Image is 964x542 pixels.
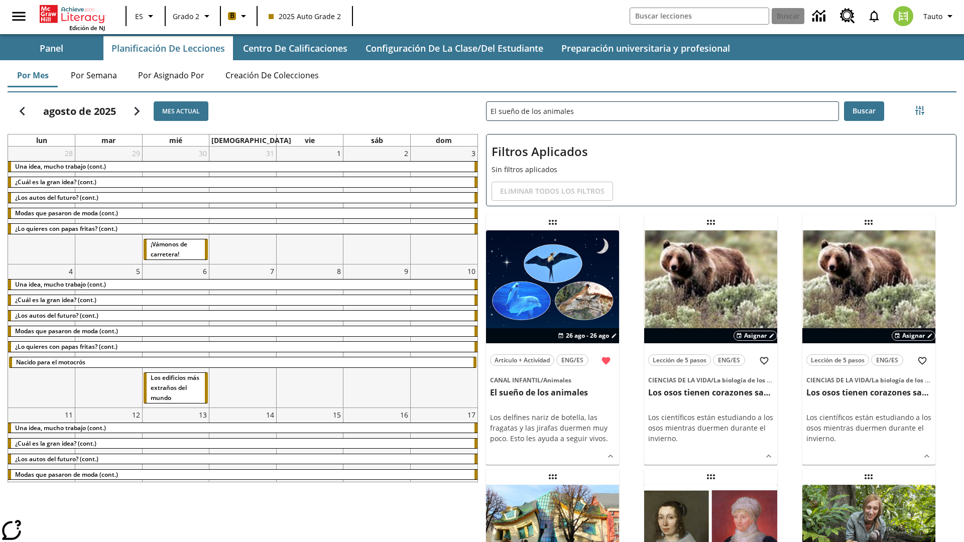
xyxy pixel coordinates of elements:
span: / [711,376,713,384]
button: Añadir a mis Favoritas [913,352,931,370]
button: Ver más [919,449,934,464]
button: Preparación universitaria y profesional [553,36,738,60]
span: Grado 2 [173,11,199,22]
td: 9 de agosto de 2025 [343,264,411,408]
a: 28 de julio de 2025 [63,147,75,160]
a: Portada [40,4,105,24]
button: 26 ago - 26 ago Elegir fechas [556,331,619,340]
td: 29 de julio de 2025 [75,147,143,264]
span: ¿Cuál es la gran idea? (cont.) [15,178,96,186]
div: ¿Los autos del futuro? (cont.) [8,311,477,321]
a: martes [99,134,117,146]
img: avatar image [893,6,913,26]
td: 2 de agosto de 2025 [343,147,411,264]
a: Notificaciones [861,3,887,29]
td: 15 de agosto de 2025 [276,408,343,525]
button: Mes actual [154,101,208,121]
a: domingo [434,134,454,146]
span: ¿Lo quieres con papas fritas? (cont.) [15,224,117,233]
td: 8 de agosto de 2025 [276,264,343,408]
div: Portada [40,3,105,32]
span: / [541,376,543,384]
button: Panel [1,36,101,60]
span: Modas que pasaron de moda (cont.) [15,209,118,217]
a: viernes [303,134,317,146]
span: Lección de 5 pasos [653,355,706,365]
a: 12 de agosto de 2025 [130,408,142,422]
td: 17 de agosto de 2025 [410,408,477,525]
span: ¡Vámonos de carretera! [151,240,187,258]
a: sábado [369,134,385,146]
button: Centro de calificaciones [235,36,355,60]
button: Ver más [761,449,776,464]
td: 13 de agosto de 2025 [142,408,209,525]
div: ¿Los autos del futuro? (cont.) [8,454,477,464]
td: 5 de agosto de 2025 [75,264,143,408]
td: 14 de agosto de 2025 [209,408,277,525]
button: ENG/ES [556,354,588,366]
button: Lenguaje: ES, Selecciona un idioma [130,7,162,25]
a: Centro de recursos, Se abrirá en una pestaña nueva. [834,3,861,30]
div: Nacido para el motocrós [9,357,476,367]
div: ¿Cuál es la gran idea? (cont.) [8,439,477,449]
span: ENG/ES [876,355,898,365]
span: La biología de los sistemas humanos y la salud [713,376,853,384]
h2: agosto de 2025 [43,105,116,117]
td: 28 de julio de 2025 [8,147,75,264]
span: 2025 Auto Grade 2 [269,11,341,22]
a: 11 de agosto de 2025 [63,408,75,422]
p: Sin filtros aplicados [492,164,951,175]
button: Seguir [124,98,150,124]
span: ENG/ES [718,355,740,365]
span: Asignar [902,331,925,340]
input: Buscar campo [630,8,769,24]
div: Una idea, mucho trabajo (cont.) [8,280,477,290]
a: 3 de agosto de 2025 [469,147,477,160]
div: ¿Cuál es la gran idea? (cont.) [8,295,477,305]
a: 15 de agosto de 2025 [331,408,343,422]
span: Tema: Ciencias de la Vida/La biología de los sistemas humanos y la salud [648,374,773,385]
button: Escoja un nuevo avatar [887,3,919,29]
td: 16 de agosto de 2025 [343,408,411,525]
span: Ciencias de la Vida [648,376,711,384]
div: Lección arrastrable: Los osos tienen corazones sanos, pero ¿por qué? [861,214,877,230]
button: Configuración de la clase/del estudiante [357,36,551,60]
td: 11 de agosto de 2025 [8,408,75,525]
span: Edición de NJ [69,24,105,32]
span: Los edificios más extraños del mundo [151,373,199,402]
div: ¡Vámonos de carretera! [144,239,208,259]
a: 5 de agosto de 2025 [134,264,142,278]
span: ¿Los autos del futuro? (cont.) [15,193,98,202]
span: Artículo + Actividad [495,355,550,365]
a: 9 de agosto de 2025 [402,264,410,278]
a: 6 de agosto de 2025 [201,264,209,278]
td: 4 de agosto de 2025 [8,264,75,408]
span: Nacido para el motocrós [16,358,85,366]
span: ES [135,11,143,22]
button: ENG/ES [713,354,745,366]
button: Abrir el menú lateral [4,2,34,31]
span: ¿Cuál es la gran idea? (cont.) [15,296,96,304]
h2: Filtros Aplicados [492,140,951,164]
div: Los edificios más extraños del mundo [144,373,208,403]
button: Buscar [844,101,884,121]
button: Asignar Elegir fechas [892,331,935,341]
span: ¿Los autos del futuro? (cont.) [15,311,98,320]
a: 1 de agosto de 2025 [335,147,343,160]
h3: Los osos tienen corazones sanos, pero ¿por qué? [648,387,773,398]
div: ¿Los autos del futuro? (cont.) [8,193,477,203]
span: Modas que pasaron de moda (cont.) [15,327,118,335]
div: Lección arrastrable: Los osos tienen corazones sanos, pero ¿por qué? [703,214,719,230]
button: Menú lateral de filtros [910,100,930,120]
button: Por asignado por [130,63,212,87]
button: Lección de 5 pasos [648,354,711,366]
div: lesson details [802,230,935,465]
button: Boost El color de la clase es anaranjado claro. Cambiar el color de la clase. [224,7,254,25]
a: 13 de agosto de 2025 [197,408,209,422]
span: ¿Los autos del futuro? (cont.) [15,455,98,463]
span: ENG/ES [561,355,583,365]
h3: El sueño de los animales [490,387,615,398]
button: Asignar Elegir fechas [734,331,777,341]
span: 26 ago - 26 ago [566,331,609,340]
button: Por semana [63,63,125,87]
